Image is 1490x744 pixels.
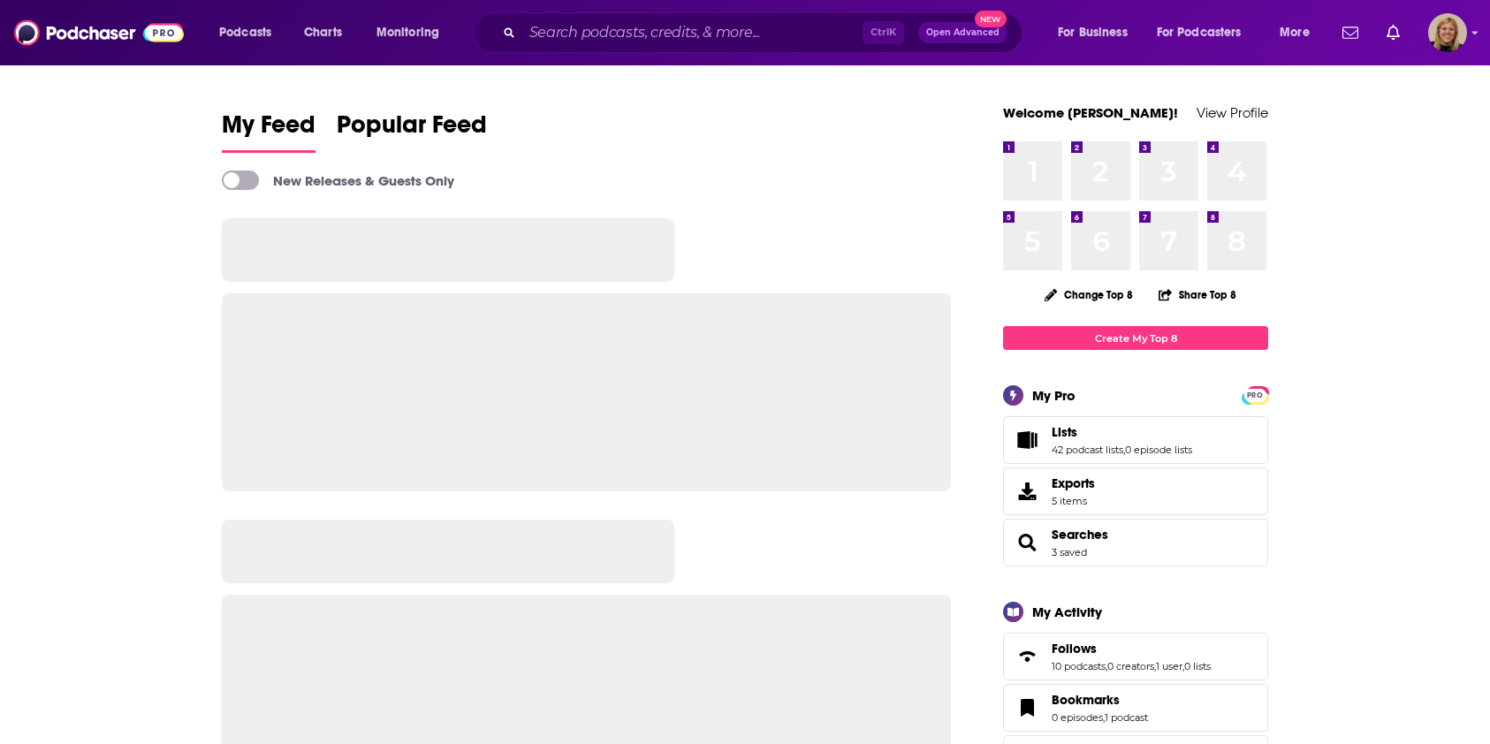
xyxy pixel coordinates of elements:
[1197,104,1268,121] a: View Profile
[1003,519,1268,566] span: Searches
[1182,660,1184,672] span: ,
[1003,326,1268,350] a: Create My Top 8
[918,22,1007,43] button: Open AdvancedNew
[1058,20,1128,45] span: For Business
[1154,660,1156,672] span: ,
[1032,387,1076,404] div: My Pro
[1003,633,1268,680] span: Follows
[1003,467,1268,515] a: Exports
[207,19,294,47] button: open menu
[1107,660,1154,672] a: 0 creators
[337,110,487,150] span: Popular Feed
[14,16,184,49] img: Podchaser - Follow, Share and Rate Podcasts
[1267,19,1332,47] button: open menu
[376,20,439,45] span: Monitoring
[1045,19,1150,47] button: open menu
[1156,660,1182,672] a: 1 user
[1184,660,1211,672] a: 0 lists
[522,19,863,47] input: Search podcasts, credits, & more...
[1052,692,1120,708] span: Bookmarks
[1335,18,1365,48] a: Show notifications dropdown
[1052,546,1087,558] a: 3 saved
[1009,644,1045,669] a: Follows
[337,110,487,153] a: Popular Feed
[293,19,353,47] a: Charts
[1003,104,1178,121] a: Welcome [PERSON_NAME]!
[1009,695,1045,720] a: Bookmarks
[1158,277,1237,312] button: Share Top 8
[304,20,342,45] span: Charts
[1034,284,1144,306] button: Change Top 8
[1052,475,1095,491] span: Exports
[1103,711,1105,724] span: ,
[1009,530,1045,555] a: Searches
[1123,444,1125,456] span: ,
[975,11,1007,27] span: New
[1052,660,1106,672] a: 10 podcasts
[1428,13,1467,52] img: User Profile
[1244,388,1266,401] a: PRO
[1052,495,1095,507] span: 5 items
[1052,424,1077,440] span: Lists
[1032,604,1102,620] div: My Activity
[1052,711,1103,724] a: 0 episodes
[490,12,1039,53] div: Search podcasts, credits, & more...
[1052,444,1123,456] a: 42 podcast lists
[1052,692,1148,708] a: Bookmarks
[1380,18,1407,48] a: Show notifications dropdown
[1428,13,1467,52] span: Logged in as avansolkema
[1428,13,1467,52] button: Show profile menu
[1052,424,1192,440] a: Lists
[219,20,271,45] span: Podcasts
[1106,660,1107,672] span: ,
[1157,20,1242,45] span: For Podcasters
[1009,428,1045,452] a: Lists
[1280,20,1310,45] span: More
[1125,444,1192,456] a: 0 episode lists
[1003,416,1268,464] span: Lists
[222,110,315,153] a: My Feed
[1145,19,1267,47] button: open menu
[222,110,315,150] span: My Feed
[1009,479,1045,504] span: Exports
[926,28,1000,37] span: Open Advanced
[222,171,454,190] a: New Releases & Guests Only
[364,19,462,47] button: open menu
[1003,684,1268,732] span: Bookmarks
[863,21,904,44] span: Ctrl K
[1244,389,1266,402] span: PRO
[1052,641,1211,657] a: Follows
[1052,641,1097,657] span: Follows
[1052,527,1108,543] a: Searches
[1105,711,1148,724] a: 1 podcast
